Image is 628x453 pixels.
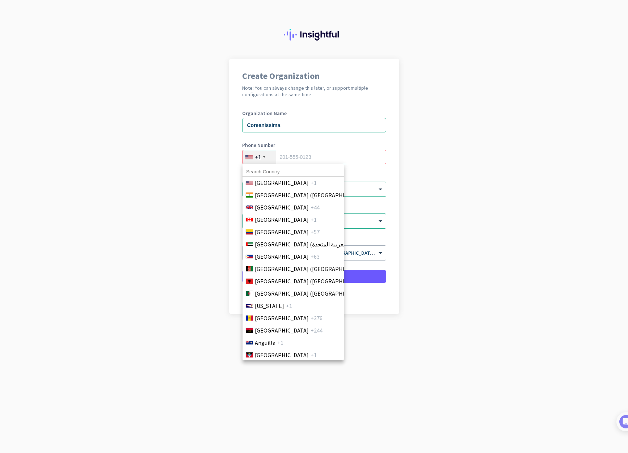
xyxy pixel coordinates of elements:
[255,264,368,273] span: [GEOGRAPHIC_DATA] (‫[GEOGRAPHIC_DATA]‬‎)
[255,326,309,335] span: [GEOGRAPHIC_DATA]
[311,351,317,359] span: +1
[243,167,344,177] input: Search Country
[255,314,309,322] span: [GEOGRAPHIC_DATA]
[255,178,309,187] span: [GEOGRAPHIC_DATA]
[255,191,368,199] span: [GEOGRAPHIC_DATA] ([GEOGRAPHIC_DATA])
[255,252,309,261] span: [GEOGRAPHIC_DATA]
[311,314,323,322] span: +376
[255,351,309,359] span: [GEOGRAPHIC_DATA]
[311,252,320,261] span: +63
[277,338,283,347] span: +1
[255,215,309,224] span: [GEOGRAPHIC_DATA]
[255,301,284,310] span: [US_STATE]
[286,301,292,310] span: +1
[255,240,369,249] span: [GEOGRAPHIC_DATA] (‫الإمارات العربية المتحدة‬‎)
[255,228,309,236] span: [GEOGRAPHIC_DATA]
[255,289,368,298] span: [GEOGRAPHIC_DATA] (‫[GEOGRAPHIC_DATA]‬‎)
[255,338,275,347] span: Anguilla
[311,228,320,236] span: +57
[311,326,323,335] span: +244
[255,277,368,285] span: [GEOGRAPHIC_DATA] ([GEOGRAPHIC_DATA])
[311,215,317,224] span: +1
[311,203,320,212] span: +44
[311,178,317,187] span: +1
[255,203,309,212] span: [GEOGRAPHIC_DATA]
